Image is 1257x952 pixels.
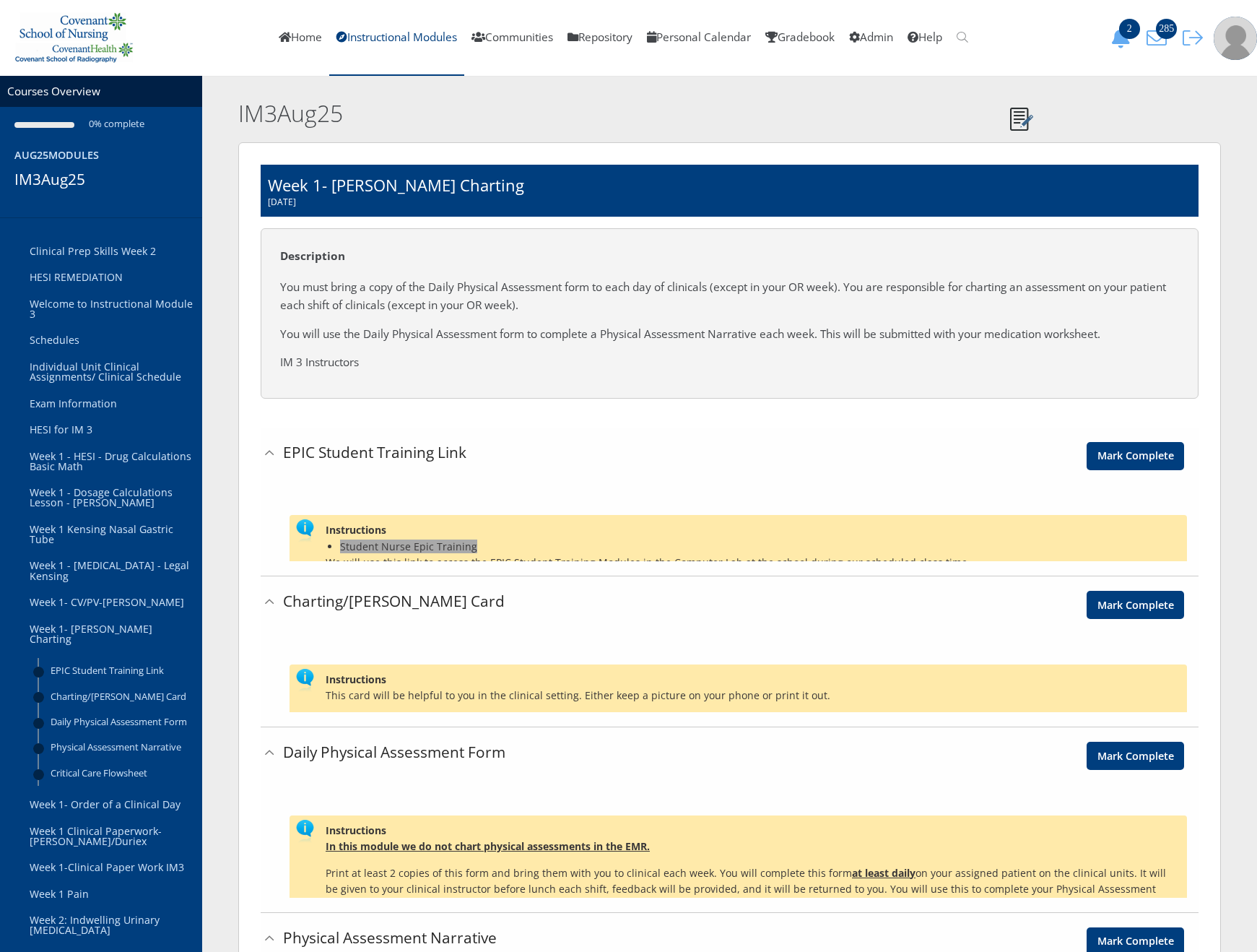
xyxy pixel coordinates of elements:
b: Description [280,248,345,264]
a: Week 1 - Dosage Calculations Lesson - [PERSON_NAME] [19,480,202,516]
strong: at least daily [852,866,915,880]
a: Week 1 - [MEDICAL_DATA] - Legal Kensing [19,553,202,589]
h3: Daily Physical Assessment Form [283,742,830,763]
h2: IM3Aug25 [238,98,1002,130]
a: HESI for IM 3 [19,417,202,443]
a: Week 1- Order of a Clinical Day [19,792,202,818]
h3: EPIC Student Training Link [283,442,830,463]
a: Week 1 Kensing Nasal Gastric Tube [19,516,202,553]
p: You must bring a copy of the Daily Physical Assessment form to each day of clinicals (except in y... [280,279,1179,314]
a: Student Nurse Epic Training [340,540,477,553]
a: Week 1 Pain [19,881,202,908]
b: Instructions [326,523,386,537]
button: 2 [1105,27,1141,48]
a: Week 1- [PERSON_NAME] Charting [19,615,202,652]
h3: IM3Aug25 [14,169,195,190]
a: Mark Complete [1087,742,1184,770]
a: 2 [1105,30,1141,45]
a: Week 1 Clinical Paperwork-[PERSON_NAME]/Duriex [19,818,202,854]
a: Individual Unit Clinical Assignments/ Clinical Schedule [19,354,202,391]
strong: In this module we do not chart physical assessments in the EMR. [326,839,650,853]
a: Critical Care Flowsheet [39,761,202,786]
a: Week 1 - HESI - Drug Calculations Basic Math [19,443,202,480]
p: We will use this link to access the EPIC Student Training Modules in the Computer Lab at the scho... [326,555,1180,571]
a: Week 1-Clinical Paper Work IM3 [19,854,202,881]
span: 2 [1119,19,1140,39]
h1: Week 1- [PERSON_NAME] Charting [268,174,524,209]
small: 0% complete [74,117,144,130]
a: Exam Information [19,390,202,417]
p: You will use the Daily Physical Assessment form to complete a Physical Assessment Narrative each ... [280,326,1179,344]
span: 285 [1156,19,1177,39]
a: Mark Complete [1087,591,1184,619]
img: user-profile-default-picture.png [1214,17,1257,60]
p: This card will be helpful to you in the clinical setting. Either keep a picture on your phone or ... [326,688,1180,704]
a: EPIC Student Training Link [39,658,202,683]
a: HESI REMEDIATION [19,264,202,291]
b: Instructions [326,823,386,837]
a: Courses Overview [7,84,100,99]
a: 285 [1141,30,1178,45]
p: Print at least 2 copies of this form and bring them with you to clinical each week. You will comp... [326,865,1180,914]
a: Charting/[PERSON_NAME] Card [39,683,202,709]
a: Clinical Prep Skills Week 2 [19,238,202,265]
span: [DATE] [268,196,524,209]
a: Week 1- CV/PV-[PERSON_NAME] [19,589,202,616]
p: IM 3 Instructors [280,354,1179,372]
h4: Aug25Modules [14,148,195,163]
a: Mark Complete [1087,442,1184,470]
button: 285 [1141,27,1178,48]
h3: Physical Assessment Narrative [283,927,830,948]
a: Schedules [19,327,202,354]
a: Physical Assessment Narrative [39,735,202,760]
a: Welcome to Instructional Module 3 [19,291,202,328]
h3: Charting/[PERSON_NAME] Card [283,591,830,612]
a: Daily Physical Assessment Form [39,709,202,735]
a: Week 2: Indwelling Urinary [MEDICAL_DATA] [19,907,202,944]
b: Instructions [326,672,386,686]
img: Notes [1010,108,1033,131]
